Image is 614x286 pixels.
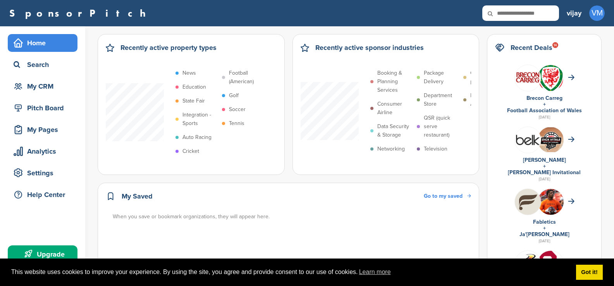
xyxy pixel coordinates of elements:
[424,114,459,139] p: QSR (quick serve restaurant)
[377,122,413,139] p: Data Security & Storage
[567,8,581,19] h3: vijay
[8,142,77,160] a: Analytics
[8,121,77,139] a: My Pages
[538,65,564,95] img: 170px football association of wales logo.svg
[122,191,153,202] h2: My Saved
[8,77,77,95] a: My CRM
[120,42,217,53] h2: Recently active property types
[182,147,199,156] p: Cricket
[377,100,413,117] p: Consumer Airline
[182,133,212,142] p: Auto Racing
[12,101,77,115] div: Pitch Board
[424,193,463,199] span: Go to my saved
[8,164,77,182] a: Settings
[526,95,562,101] a: Brecon Carreg
[424,69,459,86] p: Package Delivery
[182,97,205,105] p: State Fair
[519,231,569,238] a: Ja'[PERSON_NAME]
[424,145,447,153] p: Television
[182,111,218,128] p: Integration - Sports
[470,91,506,108] p: Bathroom Appliances
[515,189,541,215] img: Hb geub1 400x400
[182,83,206,91] p: Education
[515,127,541,153] img: L 1bnuap 400x400
[543,101,546,108] a: +
[508,169,581,176] a: [PERSON_NAME] Invitational
[12,247,77,261] div: Upgrade
[543,163,546,170] a: +
[538,189,564,220] img: Ja'marr chase
[12,58,77,72] div: Search
[229,105,246,114] p: Soccer
[495,176,593,183] div: [DATE]
[515,65,541,91] img: Fvoowbej 400x400
[8,245,77,263] a: Upgrade
[8,186,77,204] a: Help Center
[229,91,239,100] p: Golf
[515,254,541,274] img: Data
[229,119,244,128] p: Tennis
[9,8,151,18] a: SponsorPitch
[12,166,77,180] div: Settings
[12,123,77,137] div: My Pages
[523,157,566,163] a: [PERSON_NAME]
[552,42,558,48] div: 14
[589,5,605,21] span: VM
[511,42,552,53] h2: Recent Deals
[358,266,392,278] a: learn more about cookies
[424,91,459,108] p: Department Store
[12,144,77,158] div: Analytics
[12,36,77,50] div: Home
[567,5,581,22] a: vijay
[377,69,413,94] p: Booking & Planning Services
[8,34,77,52] a: Home
[8,56,77,74] a: Search
[576,265,603,280] a: dismiss cookie message
[543,225,546,231] a: +
[495,114,593,121] div: [DATE]
[538,127,564,152] img: Cleanshot 2025 09 07 at 20.31.59 2x
[11,266,570,278] span: This website uses cookies to improve your experience. By using the site, you agree and provide co...
[229,69,265,86] p: Football (American)
[507,107,582,114] a: Football Association of Wales
[377,145,405,153] p: Networking
[315,42,424,53] h2: Recently active sponsor industries
[12,188,77,202] div: Help Center
[495,238,593,245] div: [DATE]
[470,69,506,86] p: Cleaning products
[12,79,77,93] div: My CRM
[8,99,77,117] a: Pitch Board
[113,212,472,221] div: When you save or bookmark organizations, they will appear here.
[424,192,471,200] a: Go to my saved
[533,219,556,225] a: Fabletics
[182,69,196,77] p: News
